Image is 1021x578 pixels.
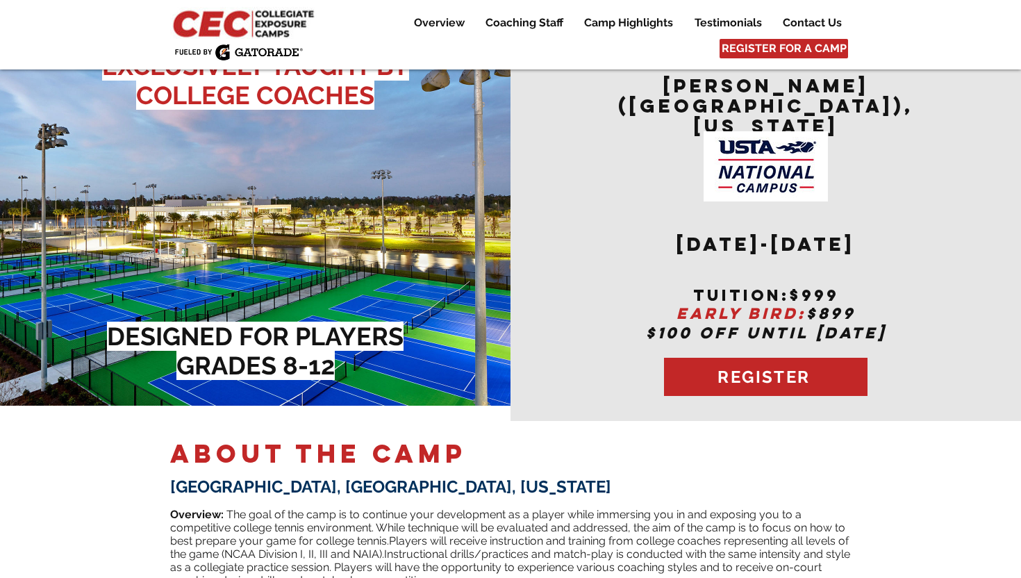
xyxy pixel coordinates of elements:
[688,15,769,31] p: Testimonials
[574,15,683,31] a: Camp Highlights
[618,94,913,138] span: ([GEOGRAPHIC_DATA]), [US_STATE]
[170,477,611,497] span: [GEOGRAPHIC_DATA], [GEOGRAPHIC_DATA], [US_STATE]
[176,351,335,380] span: GRADES 8-12
[407,15,472,31] p: Overview
[717,367,810,387] span: REGISTER
[170,508,224,521] span: Overview:
[577,15,680,31] p: Camp Highlights
[107,322,404,351] span: DESIGNED FOR PLAYERS
[102,51,409,110] span: EXCLUSIVELY TAUGHT BY COLLEGE COACHES
[174,44,303,60] img: Fueled by Gatorade.png
[704,131,828,201] img: USTA Campus image_edited.jpg
[475,15,573,31] a: Coaching Staff
[392,15,852,31] nav: Site
[684,15,772,31] a: Testimonials
[170,534,849,561] span: Players will receive instruction and training from college coaches representing all levels of the...
[663,74,869,97] span: [PERSON_NAME]
[772,15,852,31] a: Contact Us
[170,7,320,39] img: CEC Logo Primary_edited.jpg
[170,508,845,547] span: ​ The goal of the camp is to continue your development as a player while immersing you in and exp...
[404,15,474,31] a: Overview
[720,39,848,58] a: REGISTER FOR A CAMP
[776,15,849,31] p: Contact Us
[676,304,806,323] span: EARLY BIRD:
[806,304,856,323] span: $899
[664,358,868,396] a: REGISTER
[693,286,839,305] span: tuition:$999
[170,438,467,470] span: ABOUT THE CAMP
[722,41,847,56] span: REGISTER FOR A CAMP
[646,323,886,342] span: $100 OFF UNTIL [DATE]
[479,15,570,31] p: Coaching Staff
[676,232,855,256] span: [DATE]-[DATE]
